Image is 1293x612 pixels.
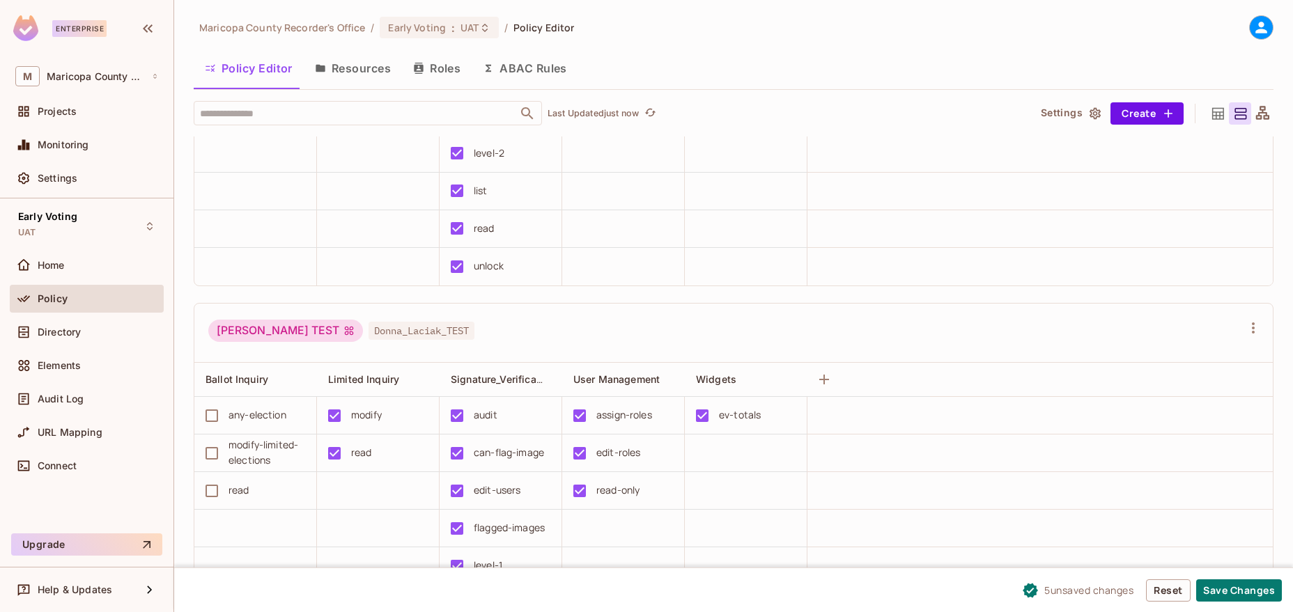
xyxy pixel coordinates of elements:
[199,21,365,34] span: the active workspace
[38,584,112,595] span: Help & Updates
[18,211,77,222] span: Early Voting
[47,71,144,82] span: Workspace: Maricopa County Recorder's Office
[369,322,474,340] span: Donna_Laciak_TEST
[371,21,374,34] li: /
[38,293,68,304] span: Policy
[596,445,641,460] div: edit-roles
[229,407,286,423] div: any-election
[472,51,578,86] button: ABAC Rules
[474,258,504,274] div: unlock
[474,407,497,423] div: audit
[38,393,84,405] span: Audit Log
[304,51,402,86] button: Resources
[402,51,472,86] button: Roles
[639,105,658,122] span: Refresh is not available in edit mode.
[229,437,305,468] div: modify-limited-elections
[38,460,77,471] span: Connect
[596,407,652,423] div: assign-roles
[474,146,504,161] div: level-2
[644,107,656,120] span: refresh
[38,427,102,438] span: URL Mapping
[208,320,363,342] div: [PERSON_NAME] TEST
[328,373,399,385] span: Limited Inquiry
[474,482,521,498] div: edit-users
[351,445,372,460] div: read
[719,407,761,423] div: ev-totals
[1146,579,1191,602] button: Reset
[548,108,639,119] p: Last Updated just now
[474,520,545,535] div: flagged-images
[13,15,38,41] img: SReyMgAAAABJRU5ErkJggg==
[573,373,660,385] span: User Management
[1044,583,1133,597] span: 5 unsaved change s
[11,533,162,556] button: Upgrade
[1196,579,1282,602] button: Save Changes
[642,105,658,122] button: refresh
[474,445,544,460] div: can-flag-image
[206,373,268,385] span: Ballot Inquiry
[38,139,89,150] span: Monitoring
[504,21,508,34] li: /
[474,183,488,198] div: list
[388,21,446,34] span: Early Voting
[696,373,736,385] span: Widgets
[518,104,537,123] button: Open
[38,360,81,371] span: Elements
[194,51,304,86] button: Policy Editor
[451,372,554,386] span: Signature_Verification
[38,173,77,184] span: Settings
[596,482,640,498] div: read-only
[52,20,107,37] div: Enterprise
[351,407,382,423] div: modify
[38,106,77,117] span: Projects
[513,21,575,34] span: Policy Editor
[474,558,502,573] div: level-1
[474,221,495,236] div: read
[460,21,479,34] span: UAT
[38,327,81,338] span: Directory
[451,22,456,33] span: :
[1110,102,1184,125] button: Create
[229,482,249,498] div: read
[18,227,36,238] span: UAT
[38,260,65,271] span: Home
[15,66,40,86] span: M
[1035,102,1105,125] button: Settings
